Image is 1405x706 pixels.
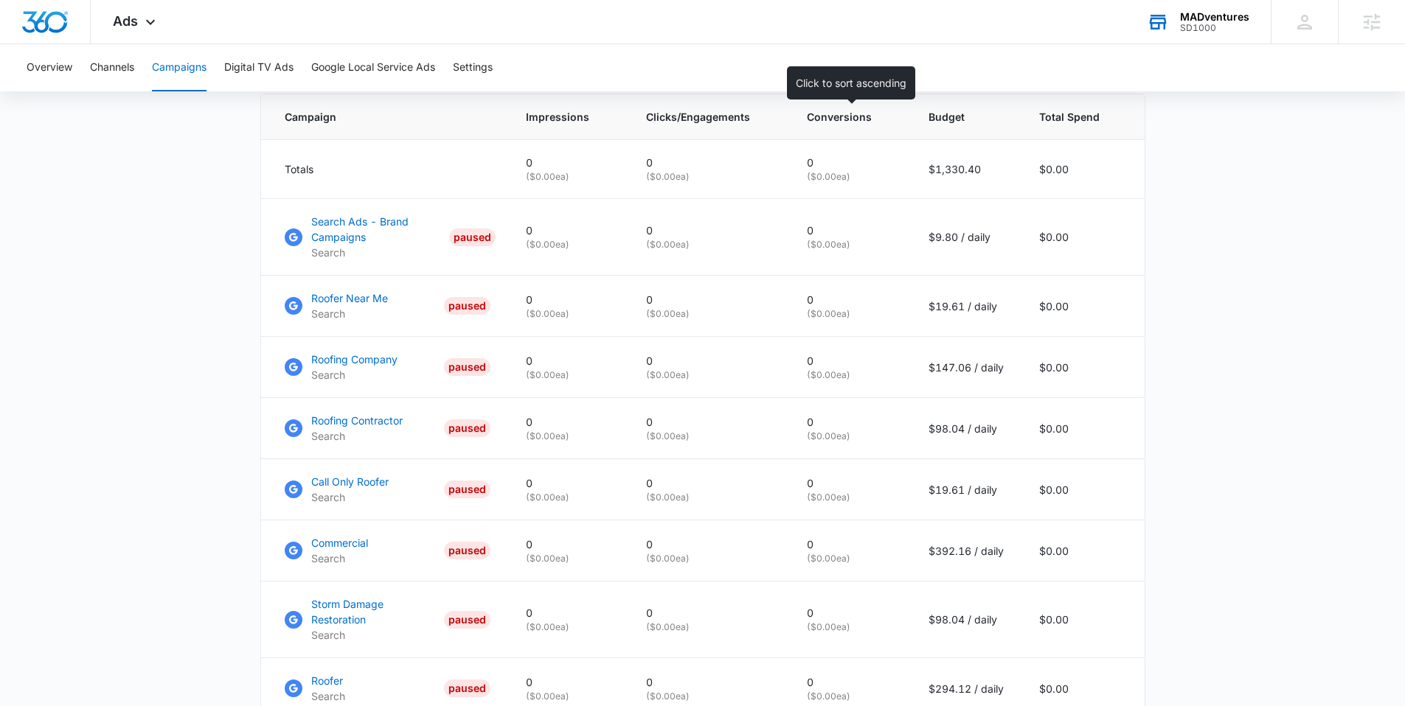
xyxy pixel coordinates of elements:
[787,66,915,99] div: Click to sort ascending
[646,621,771,634] p: ( $0.00 ea)
[311,535,368,551] p: Commercial
[929,109,982,125] span: Budget
[113,13,138,29] span: Ads
[646,368,771,382] p: ( $0.00 ea)
[526,605,611,621] p: 0
[929,298,1004,314] p: $19.61 / daily
[646,307,771,321] p: ( $0.00 ea)
[285,679,302,697] img: Google Ads
[526,491,611,504] p: ( $0.00 ea)
[807,430,893,443] p: ( $0.00 ea)
[224,44,294,91] button: Digital TV Ads
[285,297,302,315] img: Google Ads
[285,611,302,629] img: Google Ads
[311,428,403,444] p: Search
[1021,581,1145,658] td: $0.00
[285,228,302,246] img: Google Ads
[1180,23,1249,33] div: account id
[285,358,302,376] img: Google Ads
[526,292,611,307] p: 0
[311,413,403,428] p: Roofing Contractor
[646,109,750,125] span: Clicks/Engagements
[929,482,1004,497] p: $19.61 / daily
[311,474,389,489] p: Call Only Roofer
[929,612,1004,627] p: $98.04 / daily
[285,161,490,177] div: Totals
[807,605,893,621] p: 0
[285,419,302,437] img: Google Ads
[929,421,1004,436] p: $98.04 / daily
[526,674,611,690] p: 0
[646,414,771,430] p: 0
[1021,199,1145,276] td: $0.00
[807,368,893,382] p: ( $0.00 ea)
[526,109,589,125] span: Impressions
[285,290,490,321] a: Google AdsRoofer Near MeSearchPAUSED
[526,155,611,170] p: 0
[646,238,771,251] p: ( $0.00 ea)
[807,414,893,430] p: 0
[807,170,893,184] p: ( $0.00 ea)
[311,245,444,260] p: Search
[526,621,611,634] p: ( $0.00 ea)
[929,681,1004,696] p: $294.12 / daily
[929,161,1004,177] p: $1,330.40
[453,44,493,91] button: Settings
[646,170,771,184] p: ( $0.00 ea)
[646,537,771,552] p: 0
[807,353,893,368] p: 0
[526,170,611,184] p: ( $0.00 ea)
[285,352,490,382] a: Google AdsRoofing CompanySearchPAUSED
[444,542,490,559] div: PAUSED
[807,238,893,251] p: ( $0.00 ea)
[449,228,496,246] div: PAUSED
[1021,276,1145,337] td: $0.00
[807,475,893,491] p: 0
[646,491,771,504] p: ( $0.00 ea)
[526,537,611,552] p: 0
[311,44,435,91] button: Google Local Service Ads
[444,480,490,498] div: PAUSED
[807,621,893,634] p: ( $0.00 ea)
[285,109,469,125] span: Campaign
[526,430,611,443] p: ( $0.00 ea)
[646,605,771,621] p: 0
[807,109,872,125] span: Conversions
[285,542,302,559] img: Google Ads
[311,352,398,367] p: Roofing Company
[929,543,1004,559] p: $392.16 / daily
[311,306,388,321] p: Search
[807,223,893,238] p: 0
[1021,398,1145,459] td: $0.00
[285,673,490,704] a: Google AdsRooferSearchPAUSED
[646,552,771,565] p: ( $0.00 ea)
[526,307,611,321] p: ( $0.00 ea)
[807,690,893,703] p: ( $0.00 ea)
[311,290,388,306] p: Roofer Near Me
[526,368,611,382] p: ( $0.00 ea)
[929,229,1004,245] p: $9.80 / daily
[444,297,490,315] div: PAUSED
[444,419,490,437] div: PAUSED
[646,430,771,443] p: ( $0.00 ea)
[285,214,490,260] a: Google AdsSearch Ads - Brand CampaignsSearchPAUSED
[285,474,490,505] a: Google AdsCall Only RooferSearchPAUSED
[311,214,444,245] p: Search Ads - Brand Campaigns
[90,44,134,91] button: Channels
[526,238,611,251] p: ( $0.00 ea)
[1021,337,1145,398] td: $0.00
[807,552,893,565] p: ( $0.00 ea)
[807,307,893,321] p: ( $0.00 ea)
[646,690,771,703] p: ( $0.00 ea)
[646,475,771,491] p: 0
[152,44,207,91] button: Campaigns
[444,358,490,376] div: PAUSED
[807,491,893,504] p: ( $0.00 ea)
[311,688,345,704] p: Search
[311,551,368,566] p: Search
[526,353,611,368] p: 0
[285,413,490,444] a: Google AdsRoofing ContractorSearchPAUSED
[526,414,611,430] p: 0
[444,611,490,629] div: PAUSED
[285,596,490,643] a: Google AdsStorm Damage RestorationSearchPAUSED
